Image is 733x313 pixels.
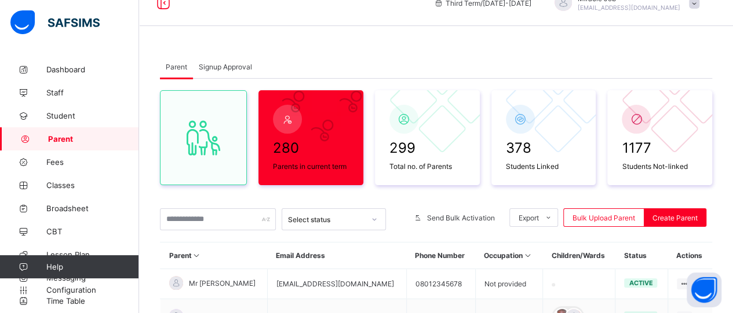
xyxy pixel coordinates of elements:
[475,242,543,269] th: Occupation
[629,279,652,287] span: active
[199,62,252,71] span: Signup Approval
[668,242,712,269] th: Actions
[46,262,138,271] span: Help
[622,162,698,171] span: Students Not-linked
[389,139,465,156] span: 299
[46,204,139,213] span: Broadsheet
[506,162,582,171] span: Students Linked
[506,139,582,156] span: 378
[46,181,139,190] span: Classes
[475,269,543,299] td: Not provided
[46,157,139,167] span: Fees
[48,134,139,143] span: Parent
[519,213,539,222] span: Export
[523,251,533,260] i: Sort in Ascending Order
[10,10,100,35] img: safsims
[578,4,680,11] span: [EMAIL_ADDRESS][DOMAIN_NAME]
[46,111,139,120] span: Student
[406,242,475,269] th: Phone Number
[192,251,202,260] i: Sort in Ascending Order
[687,273,721,307] button: Open asap
[46,88,139,97] span: Staff
[273,139,349,156] span: 280
[46,285,138,294] span: Configuration
[273,162,349,171] span: Parents in current term
[615,242,668,269] th: Status
[46,250,139,259] span: Lesson Plan
[267,242,406,269] th: Email Address
[161,242,268,269] th: Parent
[267,269,406,299] td: [EMAIL_ADDRESS][DOMAIN_NAME]
[406,269,475,299] td: 08012345678
[389,162,465,171] span: Total no. of Parents
[46,227,139,236] span: CBT
[189,279,256,288] span: Mr [PERSON_NAME]
[166,62,187,71] span: Parent
[427,213,495,222] span: Send Bulk Activation
[288,215,364,224] div: Select status
[622,139,698,156] span: 1177
[572,213,635,222] span: Bulk Upload Parent
[46,65,139,74] span: Dashboard
[543,242,615,269] th: Children/Wards
[652,213,698,222] span: Create Parent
